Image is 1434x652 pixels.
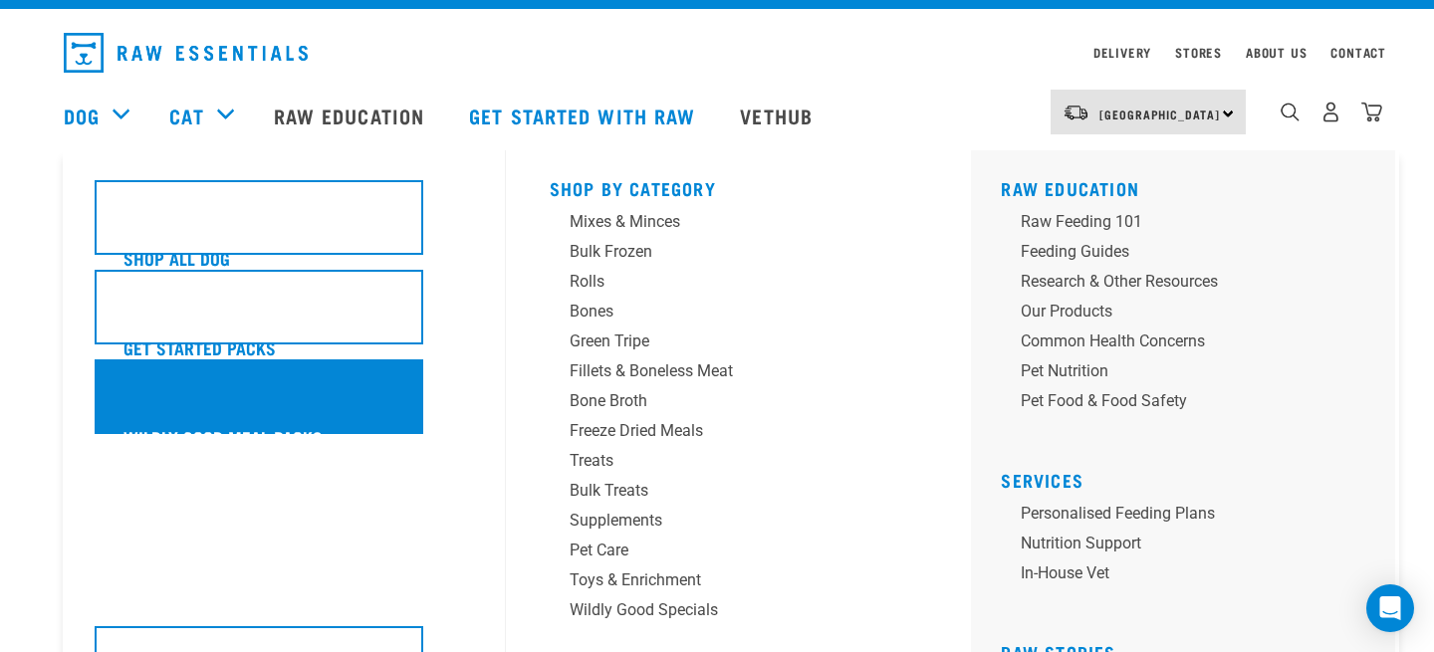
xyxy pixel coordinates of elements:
a: Dog [64,101,100,130]
a: Personalised Feeding Plans [1001,502,1379,532]
a: Rolls [550,270,928,300]
nav: dropdown navigation [48,25,1386,81]
h5: Wildly Good Meal Packs [123,424,323,450]
a: Our Products [1001,300,1379,329]
a: Raw Education [1001,183,1139,193]
a: Cat [169,101,203,130]
img: Raw Essentials Logo [64,33,308,73]
h5: Get Started Packs [123,334,276,360]
div: Wildly Good Specials [570,598,880,622]
a: Feeding Guides [1001,240,1379,270]
a: Pet Care [550,539,928,568]
a: About Us [1246,49,1307,56]
a: Stores [1175,49,1222,56]
a: Research & Other Resources [1001,270,1379,300]
div: Common Health Concerns [1021,329,1331,353]
div: Research & Other Resources [1021,270,1331,294]
a: Get Started Packs [95,270,473,359]
a: Freeze Dried Meals [550,419,928,449]
a: Supplements [550,509,928,539]
a: Mixes & Minces [550,210,928,240]
img: home-icon@2x.png [1361,102,1382,122]
div: Bone Broth [570,389,880,413]
a: Bones [550,300,928,329]
a: Pet Nutrition [1001,359,1379,389]
div: Freeze Dried Meals [570,419,880,443]
a: Toys & Enrichment [550,568,928,598]
a: Delivery [1093,49,1151,56]
div: Bones [570,300,880,324]
div: Toys & Enrichment [570,568,880,592]
div: Green Tripe [570,329,880,353]
div: Bulk Frozen [570,240,880,264]
div: Pet Care [570,539,880,562]
img: home-icon-1@2x.png [1281,103,1300,121]
a: Green Tripe [550,329,928,359]
a: Pet Food & Food Safety [1001,389,1379,419]
a: Fillets & Boneless Meat [550,359,928,389]
div: Our Products [1021,300,1331,324]
img: van-moving.png [1063,104,1089,121]
div: Raw Feeding 101 [1021,210,1331,234]
a: Bulk Frozen [550,240,928,270]
div: Supplements [570,509,880,533]
div: Pet Nutrition [1021,359,1331,383]
div: Fillets & Boneless Meat [570,359,880,383]
span: [GEOGRAPHIC_DATA] [1099,110,1220,117]
div: Feeding Guides [1021,240,1331,264]
a: Wildly Good Specials [550,598,928,628]
a: Get started with Raw [449,76,720,155]
div: Pet Food & Food Safety [1021,389,1331,413]
h5: Shop All Dog [123,245,230,271]
div: Treats [570,449,880,473]
div: Mixes & Minces [570,210,880,234]
a: Raw Feeding 101 [1001,210,1379,240]
a: In-house vet [1001,561,1379,591]
a: Raw Education [254,76,449,155]
h5: Services [1001,470,1379,486]
a: Nutrition Support [1001,532,1379,561]
h5: Shop By Category [550,178,928,194]
div: Rolls [570,270,880,294]
div: Bulk Treats [570,479,880,503]
a: Contact [1330,49,1386,56]
a: Vethub [720,76,837,155]
a: Treats [550,449,928,479]
a: Common Health Concerns [1001,329,1379,359]
img: user.png [1320,102,1341,122]
a: Bulk Treats [550,479,928,509]
a: Bone Broth [550,389,928,419]
a: Wildly Good Meal Packs [95,359,473,449]
a: Shop All Dog [95,180,473,270]
div: Open Intercom Messenger [1366,584,1414,632]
